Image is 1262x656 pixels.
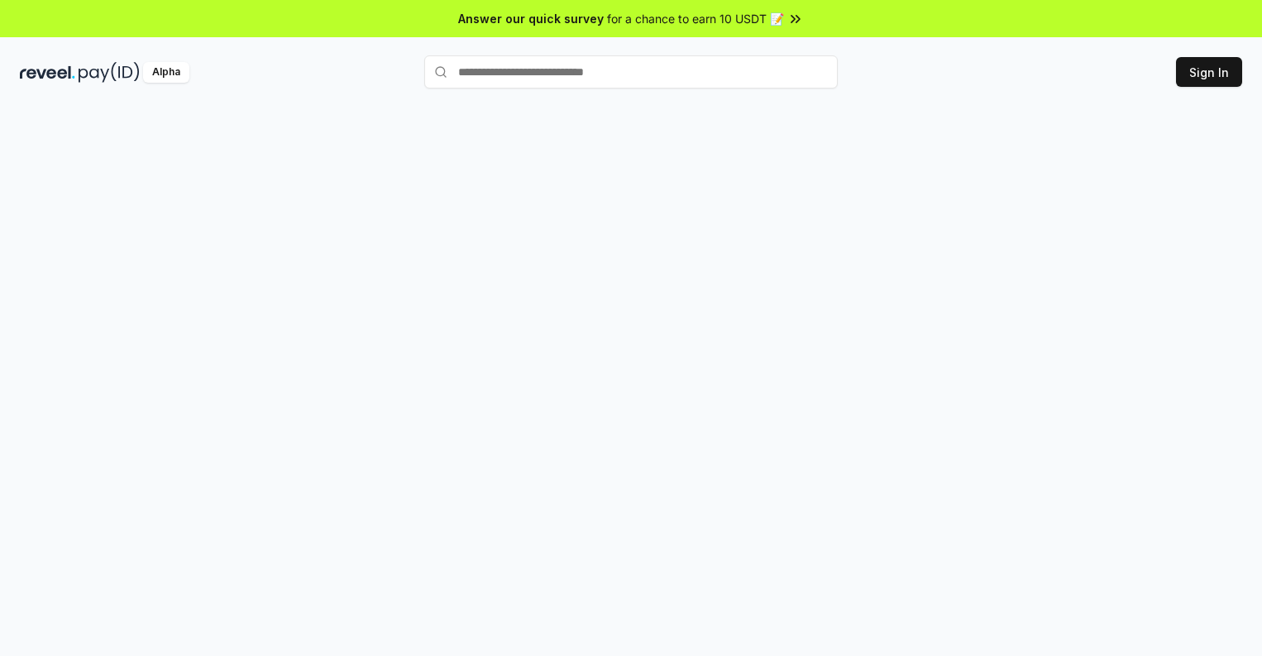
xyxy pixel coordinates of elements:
[607,10,784,27] span: for a chance to earn 10 USDT 📝
[79,62,140,83] img: pay_id
[143,62,189,83] div: Alpha
[458,10,604,27] span: Answer our quick survey
[20,62,75,83] img: reveel_dark
[1176,57,1242,87] button: Sign In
